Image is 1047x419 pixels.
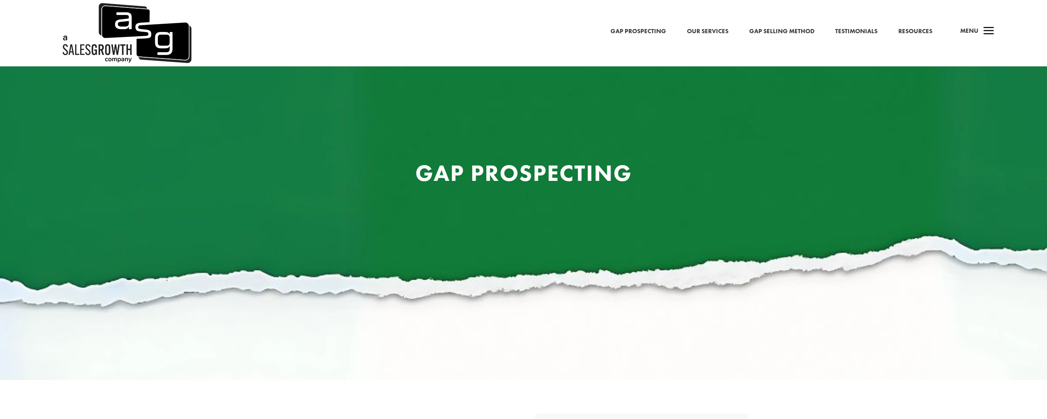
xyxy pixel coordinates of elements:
h1: Gap Prospecting [366,161,682,189]
a: Resources [898,26,932,37]
span: Menu [960,27,978,35]
span: a [981,23,997,40]
a: Gap Prospecting [611,26,666,37]
a: Testimonials [835,26,878,37]
a: Our Services [687,26,728,37]
a: Gap Selling Method [749,26,814,37]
